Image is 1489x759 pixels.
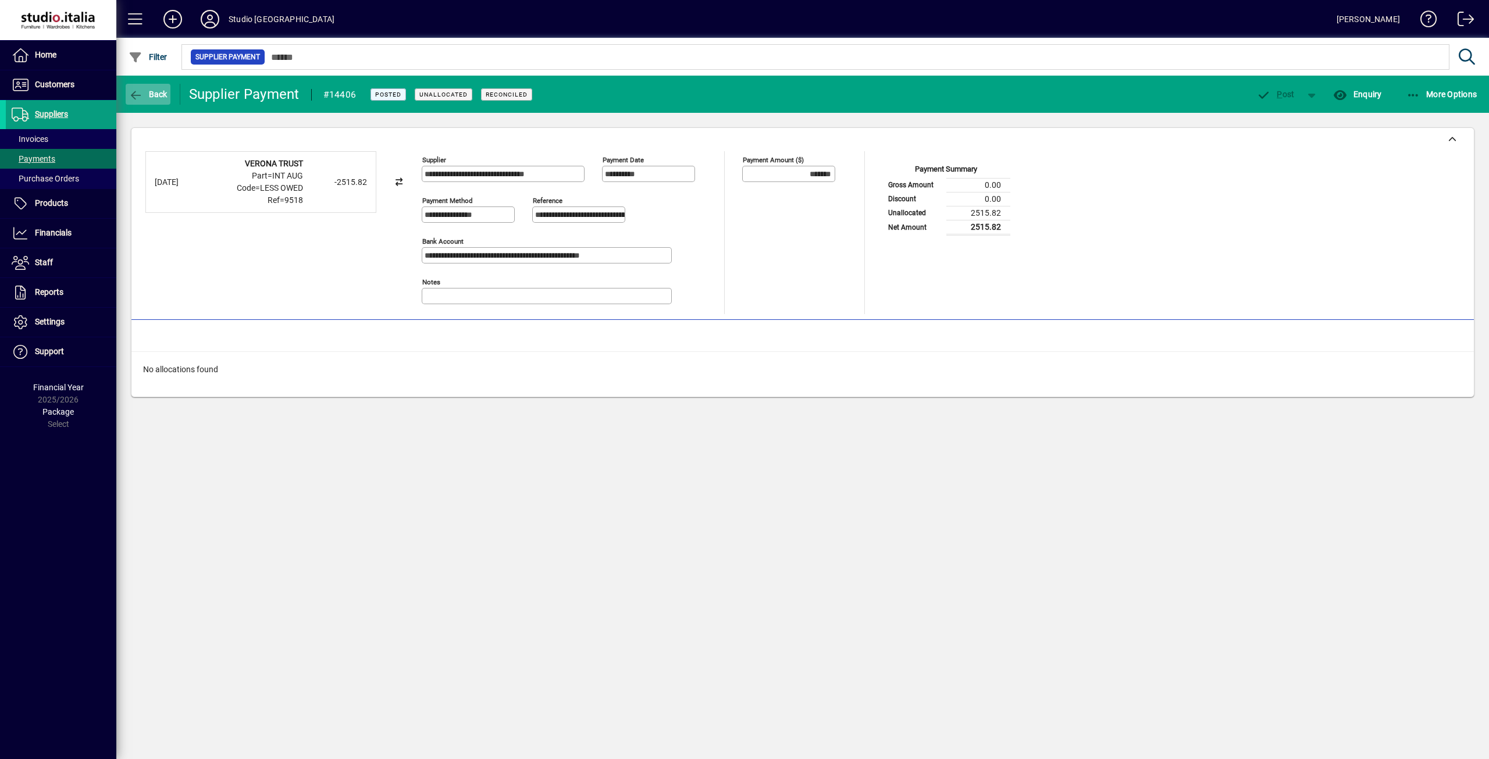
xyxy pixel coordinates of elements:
[422,237,464,245] mat-label: Bank Account
[131,352,1474,387] div: No allocations found
[35,80,74,89] span: Customers
[129,90,168,99] span: Back
[154,9,191,30] button: Add
[129,52,168,62] span: Filter
[35,287,63,297] span: Reports
[422,156,446,164] mat-label: Supplier
[422,197,473,205] mat-label: Payment method
[1337,10,1400,28] div: [PERSON_NAME]
[6,41,116,70] a: Home
[195,51,260,63] span: Supplier Payment
[6,308,116,337] a: Settings
[533,197,562,205] mat-label: Reference
[6,149,116,169] a: Payments
[35,347,64,356] span: Support
[6,219,116,248] a: Financials
[6,248,116,277] a: Staff
[882,220,946,234] td: Net Amount
[1251,84,1301,105] button: Post
[422,278,440,286] mat-label: Notes
[882,178,946,192] td: Gross Amount
[323,85,357,104] div: #14406
[882,163,1010,178] div: Payment Summary
[603,156,644,164] mat-label: Payment Date
[486,91,528,98] span: Reconciled
[12,134,48,144] span: Invoices
[946,220,1010,234] td: 2515.82
[35,198,68,208] span: Products
[882,206,946,220] td: Unallocated
[6,337,116,366] a: Support
[189,85,300,104] div: Supplier Payment
[882,151,1010,236] app-page-summary-card: Payment Summary
[946,206,1010,220] td: 2515.82
[419,91,468,98] span: Unallocated
[126,84,170,105] button: Back
[35,258,53,267] span: Staff
[882,192,946,206] td: Discount
[237,171,303,205] span: Part=INT AUG Code=LESS OWED Ref=9518
[155,176,201,188] div: [DATE]
[1406,90,1477,99] span: More Options
[6,129,116,149] a: Invoices
[116,84,180,105] app-page-header-button: Back
[6,189,116,218] a: Products
[35,317,65,326] span: Settings
[12,154,55,163] span: Payments
[946,192,1010,206] td: 0.00
[42,407,74,416] span: Package
[6,70,116,99] a: Customers
[35,109,68,119] span: Suppliers
[1403,84,1480,105] button: More Options
[35,228,72,237] span: Financials
[245,159,303,168] strong: VERONA TRUST
[33,383,84,392] span: Financial Year
[1333,90,1381,99] span: Enquiry
[229,10,334,28] div: Studio [GEOGRAPHIC_DATA]
[946,178,1010,192] td: 0.00
[1412,2,1437,40] a: Knowledge Base
[191,9,229,30] button: Profile
[375,91,401,98] span: Posted
[1330,84,1384,105] button: Enquiry
[6,169,116,188] a: Purchase Orders
[1449,2,1474,40] a: Logout
[35,50,56,59] span: Home
[1277,90,1282,99] span: P
[6,278,116,307] a: Reports
[743,156,804,164] mat-label: Payment Amount ($)
[126,47,170,67] button: Filter
[12,174,79,183] span: Purchase Orders
[1257,90,1295,99] span: ost
[309,176,367,188] div: -2515.82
